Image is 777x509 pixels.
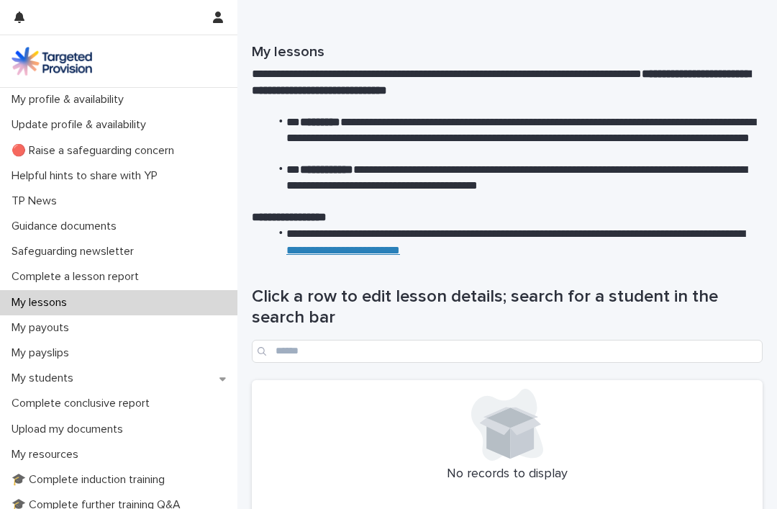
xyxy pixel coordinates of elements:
p: My students [6,371,85,385]
p: Safeguarding newsletter [6,245,145,258]
p: My resources [6,448,90,461]
p: Complete conclusive report [6,397,161,410]
input: Search [252,340,763,363]
p: 🔴 Raise a safeguarding concern [6,144,186,158]
p: TP News [6,194,68,208]
img: M5nRWzHhSzIhMunXDL62 [12,47,92,76]
p: 🎓 Complete induction training [6,473,176,487]
h1: Click a row to edit lesson details; search for a student in the search bar [252,287,763,328]
p: No records to display [260,467,754,482]
p: Helpful hints to share with YP [6,169,169,183]
p: My lessons [6,296,78,310]
p: My profile & availability [6,93,135,107]
p: My payslips [6,346,81,360]
p: Update profile & availability [6,118,158,132]
p: Complete a lesson report [6,270,150,284]
p: Upload my documents [6,423,135,436]
p: Guidance documents [6,220,128,233]
p: My payouts [6,321,81,335]
h1: My lessons [252,43,763,60]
